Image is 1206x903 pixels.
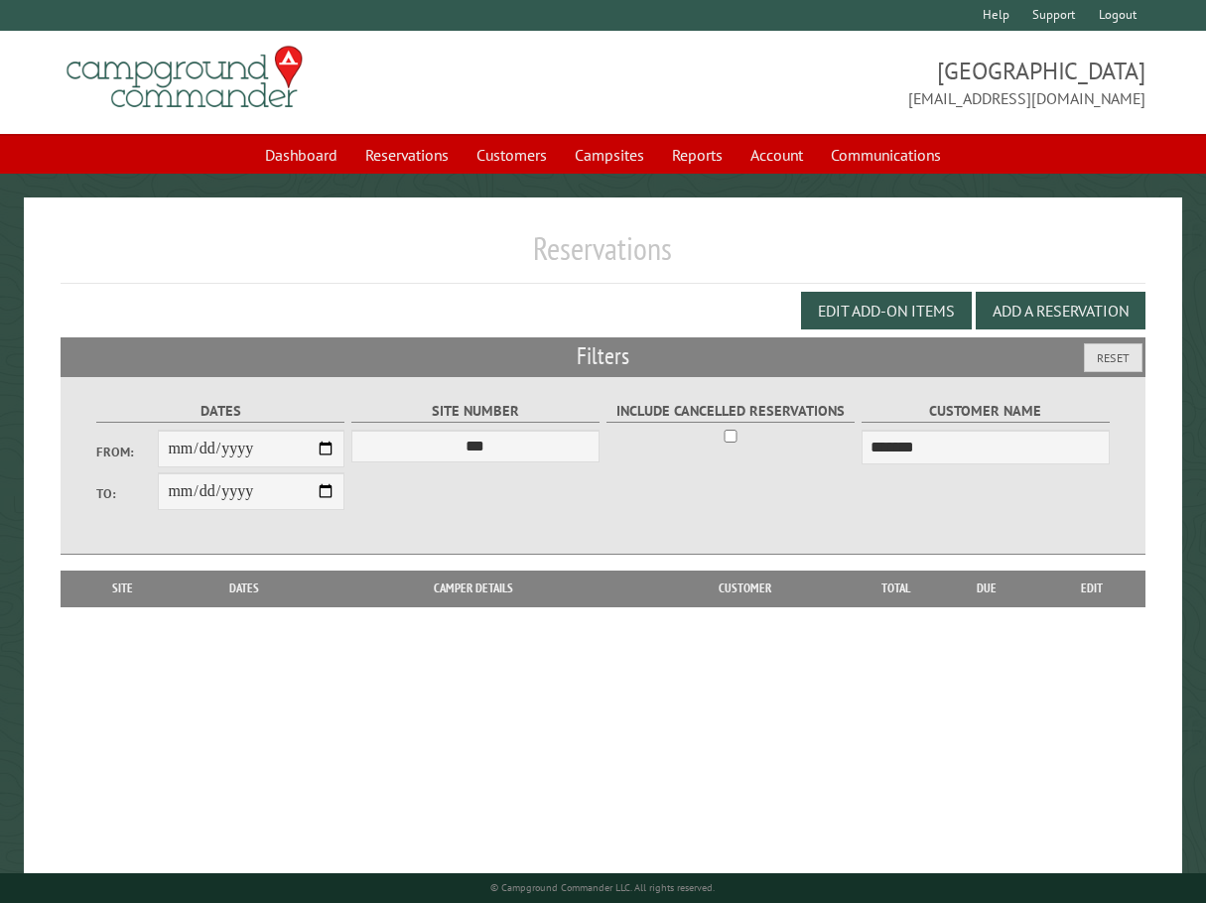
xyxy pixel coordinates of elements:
[603,55,1146,110] span: [GEOGRAPHIC_DATA] [EMAIL_ADDRESS][DOMAIN_NAME]
[96,400,345,423] label: Dates
[353,136,461,174] a: Reservations
[490,881,715,894] small: © Campground Commander LLC. All rights reserved.
[976,292,1145,329] button: Add a Reservation
[857,571,936,606] th: Total
[313,571,633,606] th: Camper Details
[563,136,656,174] a: Campsites
[634,571,857,606] th: Customer
[61,229,1146,284] h1: Reservations
[660,136,735,174] a: Reports
[801,292,972,329] button: Edit Add-on Items
[862,400,1111,423] label: Customer Name
[61,337,1146,375] h2: Filters
[606,400,856,423] label: Include Cancelled Reservations
[819,136,953,174] a: Communications
[465,136,559,174] a: Customers
[253,136,349,174] a: Dashboard
[61,39,309,116] img: Campground Commander
[70,571,176,606] th: Site
[351,400,601,423] label: Site Number
[936,571,1037,606] th: Due
[96,443,159,461] label: From:
[1037,571,1145,606] th: Edit
[96,484,159,503] label: To:
[738,136,815,174] a: Account
[175,571,313,606] th: Dates
[1084,343,1142,372] button: Reset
